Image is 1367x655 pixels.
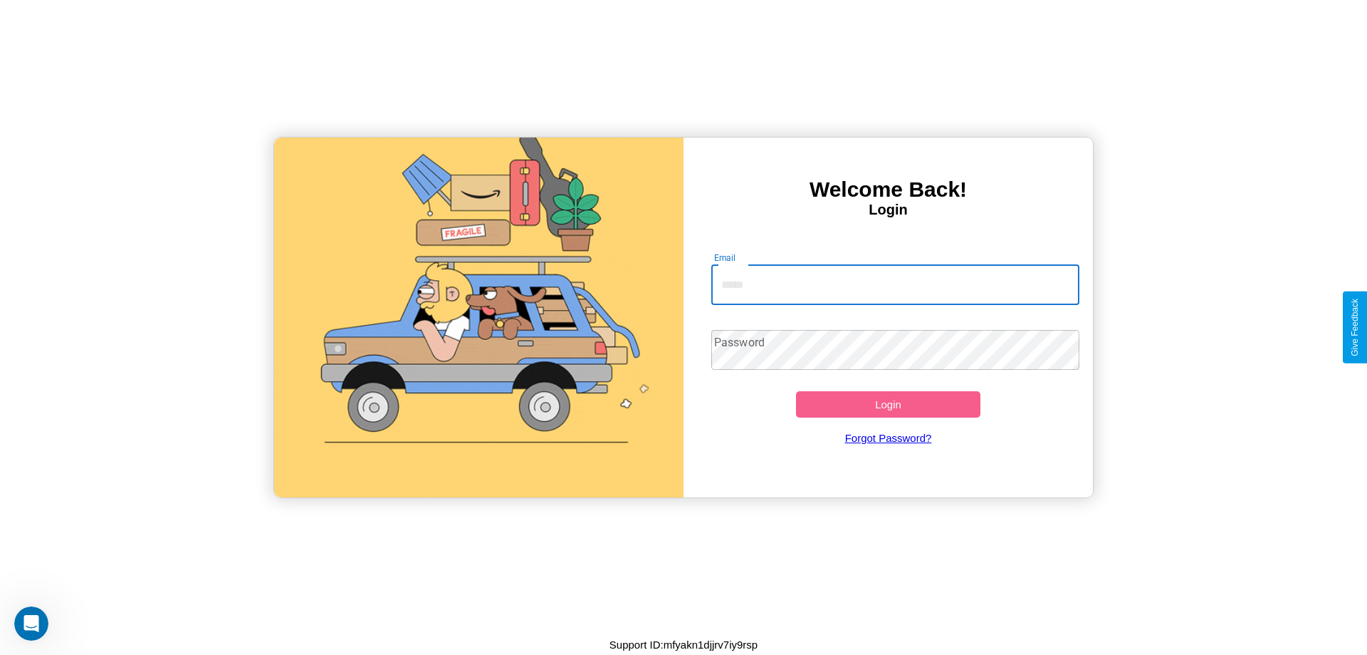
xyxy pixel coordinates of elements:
[609,635,758,654] p: Support ID: mfyakn1djjrv7iy9rsp
[683,177,1093,202] h3: Welcome Back!
[274,138,683,497] img: gif
[14,607,48,641] iframe: Intercom live chat
[683,202,1093,218] h4: Login
[704,418,1073,458] a: Forgot Password?
[796,391,980,418] button: Login
[1350,299,1360,356] div: Give Feedback
[714,252,736,264] label: Email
